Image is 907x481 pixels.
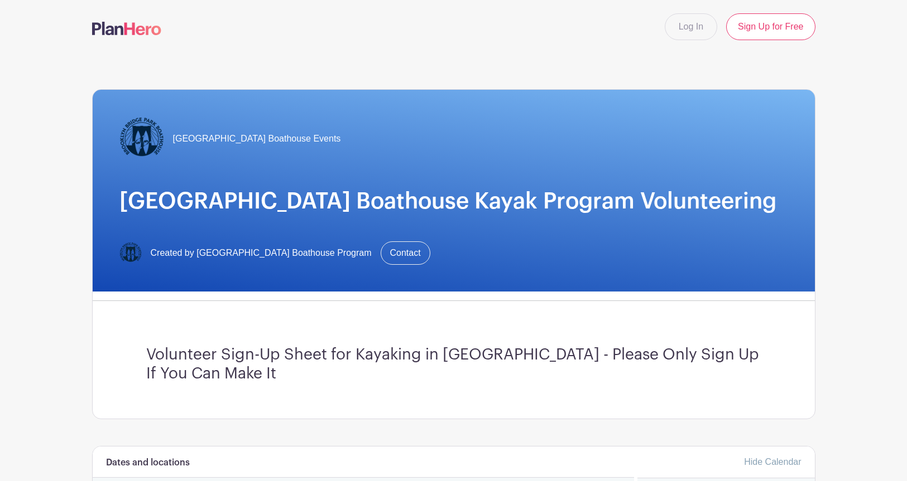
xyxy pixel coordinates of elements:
[665,13,717,40] a: Log In
[744,457,801,467] a: Hide Calendar
[119,188,788,215] h1: [GEOGRAPHIC_DATA] Boathouse Kayak Program Volunteering
[381,241,430,265] a: Contact
[726,13,815,40] a: Sign Up for Free
[92,22,161,35] img: logo-507f7623f17ff9eddc593b1ce0a138ce2505c220e1c5a4e2b4648c50719b7d32.svg
[119,242,142,264] img: Logo-Title.png
[146,346,761,383] h3: Volunteer Sign-Up Sheet for Kayaking in [GEOGRAPHIC_DATA] - Please Only Sign Up If You Can Make It
[119,116,164,161] img: Logo-Title.png
[173,132,341,145] span: [GEOGRAPHIC_DATA] Boathouse Events
[151,246,372,260] span: Created by [GEOGRAPHIC_DATA] Boathouse Program
[106,458,190,468] h6: Dates and locations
